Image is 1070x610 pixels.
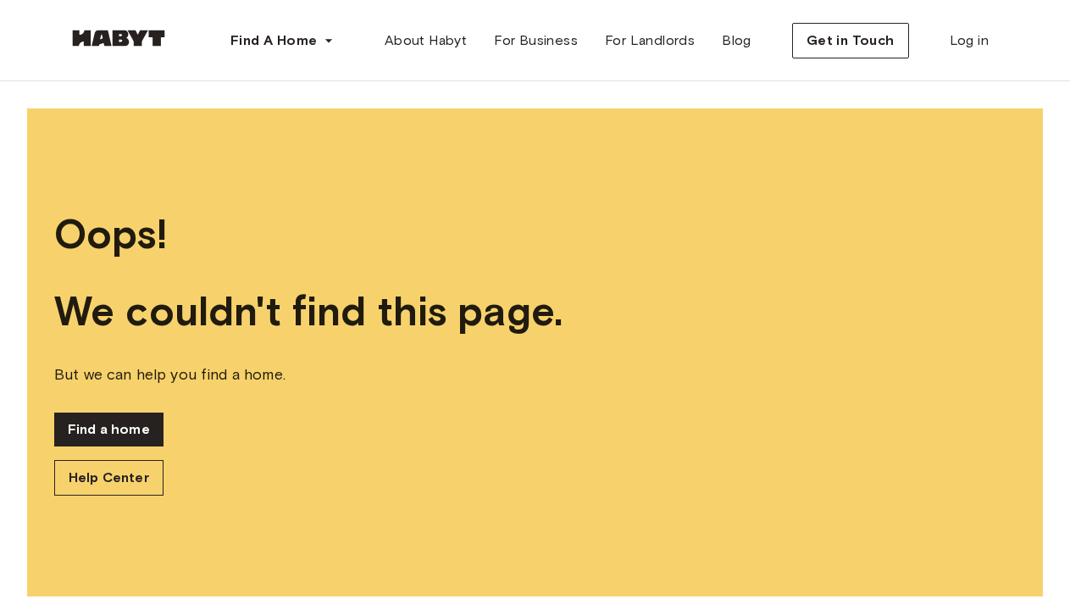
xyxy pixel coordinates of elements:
[591,24,708,58] a: For Landlords
[385,30,467,51] span: About Habyt
[54,286,1016,336] span: We couldn't find this page.
[54,209,1016,259] span: Oops!
[708,24,765,58] a: Blog
[494,30,578,51] span: For Business
[217,24,347,58] button: Find A Home
[68,30,169,47] img: Habyt
[54,363,1016,385] span: But we can help you find a home.
[936,24,1002,58] a: Log in
[371,24,480,58] a: About Habyt
[950,30,989,51] span: Log in
[54,413,164,446] a: Find a home
[722,30,751,51] span: Blog
[792,23,909,58] button: Get in Touch
[480,24,591,58] a: For Business
[605,30,695,51] span: For Landlords
[230,30,317,51] span: Find A Home
[54,460,164,496] a: Help Center
[807,30,895,51] span: Get in Touch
